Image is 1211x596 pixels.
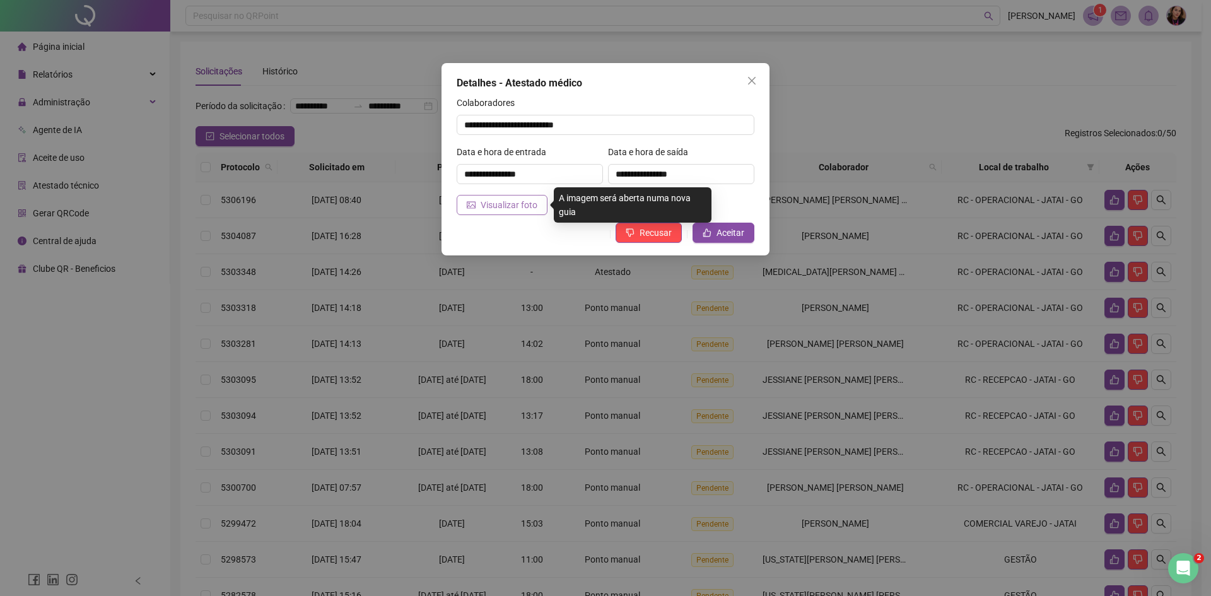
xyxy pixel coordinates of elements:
button: Recusar [616,223,682,243]
button: Aceitar [693,223,754,243]
label: Colaboradores [457,96,523,110]
span: close [747,76,757,86]
iframe: Intercom live chat [1168,553,1198,583]
span: Visualizar foto [481,198,537,212]
button: Visualizar foto [457,195,547,215]
span: Recusar [640,226,672,240]
div: Detalhes - Atestado médico [457,76,754,91]
button: Close [742,71,762,91]
span: picture [467,201,476,209]
div: A imagem será aberta numa nova guia [554,187,711,223]
span: 2 [1194,553,1204,563]
span: like [703,228,711,237]
span: Aceitar [717,226,744,240]
span: dislike [626,228,635,237]
label: Data e hora de saída [608,145,696,159]
label: Data e hora de entrada [457,145,554,159]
